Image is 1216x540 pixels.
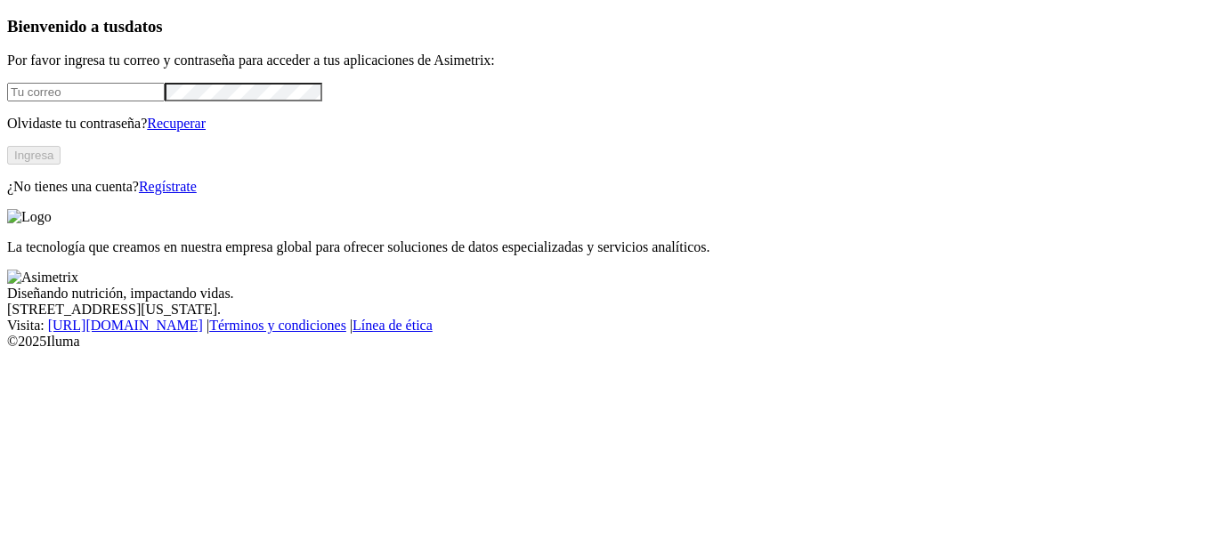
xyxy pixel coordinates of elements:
div: Visita : | | [7,318,1209,334]
img: Asimetrix [7,270,78,286]
a: Términos y condiciones [209,318,346,333]
p: Olvidaste tu contraseña? [7,116,1209,132]
h3: Bienvenido a tus [7,17,1209,36]
a: Línea de ética [353,318,433,333]
p: Por favor ingresa tu correo y contraseña para acceder a tus aplicaciones de Asimetrix: [7,52,1209,69]
p: La tecnología que creamos en nuestra empresa global para ofrecer soluciones de datos especializad... [7,239,1209,255]
a: Regístrate [139,179,197,194]
div: [STREET_ADDRESS][US_STATE]. [7,302,1209,318]
a: [URL][DOMAIN_NAME] [48,318,203,333]
span: datos [125,17,163,36]
div: © 2025 Iluma [7,334,1209,350]
img: Logo [7,209,52,225]
input: Tu correo [7,83,165,101]
p: ¿No tienes una cuenta? [7,179,1209,195]
button: Ingresa [7,146,61,165]
div: Diseñando nutrición, impactando vidas. [7,286,1209,302]
a: Recuperar [147,116,206,131]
